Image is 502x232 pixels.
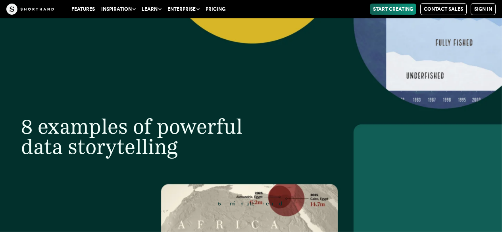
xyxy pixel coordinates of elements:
[202,4,229,15] a: Pricing
[68,4,98,15] a: Features
[370,4,416,15] a: Start Creating
[420,3,467,15] a: Contact Sales
[98,4,138,15] button: Inspiration
[21,114,242,159] span: 8 examples of powerful data storytelling
[6,4,54,15] img: The Craft
[218,200,284,207] span: 5 minute read
[471,3,496,15] a: Sign in
[164,4,202,15] button: Enterprise
[138,4,164,15] button: Learn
